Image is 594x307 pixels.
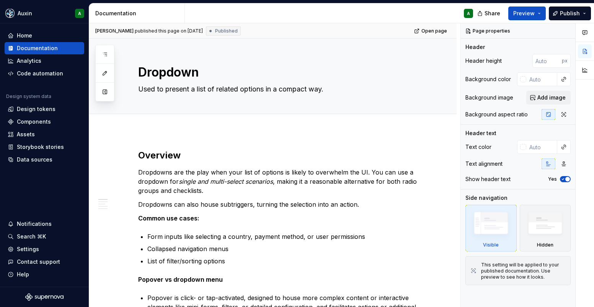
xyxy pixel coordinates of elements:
strong: Popover vs dropdown menu [138,276,223,283]
div: published this page on [DATE] [135,28,203,34]
a: Assets [5,128,84,140]
em: single and multi-select scenarios [179,178,273,185]
input: Auto [526,140,557,154]
button: Publish [549,7,591,20]
div: Hidden [537,242,553,248]
textarea: Dropdown [137,63,424,82]
button: Search ⌘K [5,230,84,243]
div: This setting will be applied to your published documentation. Use preview to see how it looks. [481,262,566,280]
div: Data sources [17,156,52,163]
strong: Common use cases: [138,214,199,222]
p: Form inputs like selecting a country, payment method, or user permissions [147,232,426,241]
a: Design tokens [5,103,84,115]
div: Help [17,271,29,278]
div: Visible [483,242,499,248]
a: Code automation [5,67,84,80]
span: Published [215,28,238,34]
span: Open page [421,28,447,34]
div: A [467,10,470,16]
a: Open page [412,26,450,36]
button: Help [5,268,84,281]
div: Components [17,118,51,126]
img: 7ff78dc4-d3d8-40c1-8a28-74e668332cb3.png [5,9,15,18]
p: px [562,58,568,64]
button: AuxinA [2,5,87,21]
div: Background aspect ratio [465,111,528,118]
div: Analytics [17,57,41,65]
span: [PERSON_NAME] [95,28,134,34]
button: Add image [526,91,571,105]
div: Design tokens [17,105,55,113]
a: Documentation [5,42,84,54]
a: Storybook stories [5,141,84,153]
input: Auto [526,72,557,86]
div: Header [465,43,485,51]
span: Publish [560,10,580,17]
button: Notifications [5,218,84,230]
a: Analytics [5,55,84,67]
div: Storybook stories [17,143,64,151]
button: Contact support [5,256,84,268]
button: Share [473,7,505,20]
div: Background color [465,75,511,83]
div: Search ⌘K [17,233,46,240]
div: Code automation [17,70,63,77]
div: Settings [17,245,39,253]
svg: Supernova Logo [25,293,64,301]
label: Yes [548,176,557,182]
div: Documentation [17,44,58,52]
a: Home [5,29,84,42]
p: Collapsed navigation menus [147,244,426,253]
div: Home [17,32,32,39]
textarea: Used to present a list of related options in a compact way. [137,83,424,95]
div: Header height [465,57,502,65]
a: Settings [5,243,84,255]
a: Components [5,116,84,128]
div: Text alignment [465,160,503,168]
a: Data sources [5,153,84,166]
span: Preview [513,10,535,17]
button: Preview [508,7,546,20]
div: Notifications [17,220,52,228]
span: Add image [537,94,566,101]
div: Documentation [95,10,181,17]
p: Dropdowns are the play when your list of options is likely to overwhelm the UI. You can use a dro... [138,168,426,195]
div: Hidden [520,205,571,251]
p: Dropdowns can also house subtriggers, turning the selection into an action. [138,200,426,209]
span: Share [485,10,500,17]
div: Header text [465,129,496,137]
div: Assets [17,131,35,138]
h2: Overview [138,149,426,162]
div: Auxin [18,10,32,17]
p: List of filter/sorting options [147,256,426,266]
div: A [78,10,81,16]
div: Side navigation [465,194,508,202]
div: Design system data [6,93,51,100]
div: Background image [465,94,513,101]
div: Text color [465,143,491,151]
div: Visible [465,205,517,251]
div: Show header text [465,175,511,183]
div: Contact support [17,258,60,266]
input: Auto [532,54,562,68]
